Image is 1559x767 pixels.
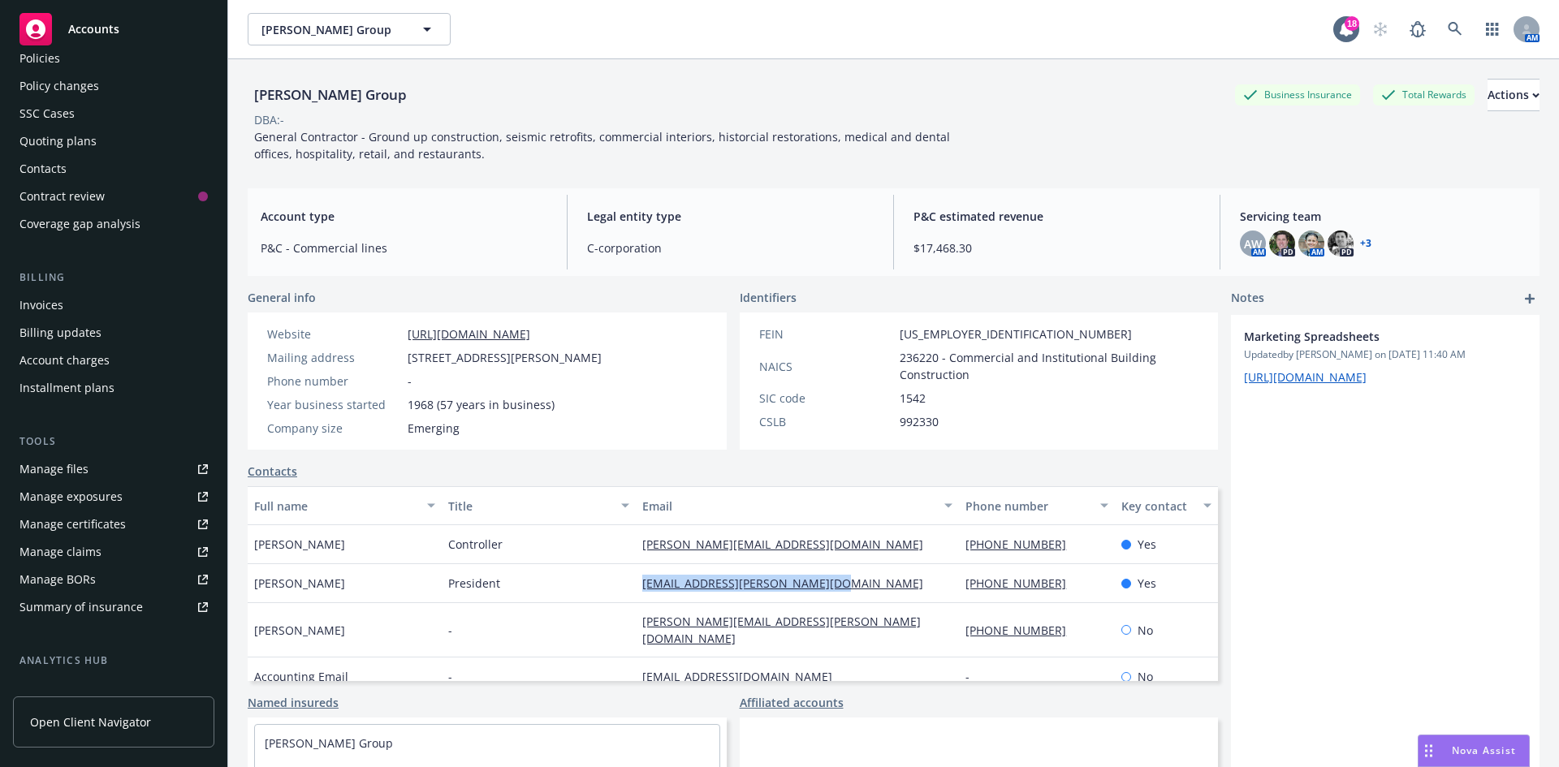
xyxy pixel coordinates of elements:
[30,713,151,730] span: Open Client Navigator
[13,539,214,565] a: Manage claims
[254,111,284,128] div: DBA: -
[13,456,214,482] a: Manage files
[587,239,874,256] span: C-corporation
[19,101,75,127] div: SSC Cases
[13,320,214,346] a: Billing updates
[913,208,1200,225] span: P&C estimated revenue
[408,396,555,413] span: 1968 (57 years in business)
[1328,231,1354,256] img: photo
[261,239,547,256] span: P&C - Commercial lines
[13,101,214,127] a: SSC Cases
[1244,369,1367,385] a: [URL][DOMAIN_NAME]
[19,594,143,620] div: Summary of insurance
[248,486,442,525] button: Full name
[759,390,893,407] div: SIC code
[13,567,214,592] a: Manage BORs
[1235,84,1360,105] div: Business Insurance
[19,539,101,565] div: Manage claims
[19,675,154,701] div: Loss summary generator
[267,349,401,366] div: Mailing address
[13,292,214,318] a: Invoices
[248,84,413,106] div: [PERSON_NAME] Group
[13,594,214,620] a: Summary of insurance
[642,498,935,515] div: Email
[19,45,60,71] div: Policies
[19,347,110,373] div: Account charges
[19,292,63,318] div: Invoices
[1269,231,1295,256] img: photo
[1244,235,1262,252] span: AW
[254,668,348,685] span: Accounting Email
[965,536,1079,552] a: [PHONE_NUMBER]
[13,653,214,669] div: Analytics hub
[965,498,1090,515] div: Phone number
[740,289,797,306] span: Identifiers
[1476,13,1509,45] a: Switch app
[1138,622,1153,639] span: No
[448,536,503,553] span: Controller
[19,156,67,182] div: Contacts
[13,183,214,209] a: Contract review
[1231,315,1540,399] div: Marketing SpreadsheetsUpdatedby [PERSON_NAME] on [DATE] 11:40 AM[URL][DOMAIN_NAME]
[19,211,140,237] div: Coverage gap analysis
[13,45,214,71] a: Policies
[19,320,101,346] div: Billing updates
[1244,347,1527,362] span: Updated by [PERSON_NAME] on [DATE] 11:40 AM
[265,735,393,751] a: [PERSON_NAME] Group
[1138,536,1156,553] span: Yes
[408,420,460,437] span: Emerging
[1520,289,1540,308] a: add
[408,349,602,366] span: [STREET_ADDRESS][PERSON_NAME]
[13,675,214,701] a: Loss summary generator
[1401,13,1434,45] a: Report a Bug
[1345,16,1359,31] div: 18
[1488,79,1540,111] button: Actions
[13,484,214,510] a: Manage exposures
[1418,735,1530,767] button: Nova Assist
[254,622,345,639] span: [PERSON_NAME]
[900,349,1199,383] span: 236220 - Commercial and Institutional Building Construction
[248,289,316,306] span: General info
[13,156,214,182] a: Contacts
[1121,498,1194,515] div: Key contact
[900,413,939,430] span: 992330
[1439,13,1471,45] a: Search
[13,433,214,450] div: Tools
[261,21,402,38] span: [PERSON_NAME] Group
[642,614,921,646] a: [PERSON_NAME][EMAIL_ADDRESS][PERSON_NAME][DOMAIN_NAME]
[1364,13,1397,45] a: Start snowing
[13,6,214,52] a: Accounts
[19,567,96,592] div: Manage BORs
[1373,84,1475,105] div: Total Rewards
[1138,668,1153,685] span: No
[13,511,214,537] a: Manage certificates
[68,23,119,36] span: Accounts
[19,484,123,510] div: Manage exposures
[19,456,89,482] div: Manage files
[448,668,452,685] span: -
[1419,735,1439,766] div: Drag to move
[448,498,611,515] div: Title
[248,13,451,45] button: [PERSON_NAME] Group
[642,669,845,684] a: [EMAIL_ADDRESS][DOMAIN_NAME]
[448,622,452,639] span: -
[913,239,1200,256] span: $17,468.30
[267,396,401,413] div: Year business started
[959,486,1114,525] button: Phone number
[19,375,114,401] div: Installment plans
[759,358,893,375] div: NAICS
[13,73,214,99] a: Policy changes
[13,269,214,286] div: Billing
[1244,328,1484,345] span: Marketing Spreadsheets
[261,208,547,225] span: Account type
[636,486,959,525] button: Email
[642,575,936,591] a: [EMAIL_ADDRESS][PERSON_NAME][DOMAIN_NAME]
[900,325,1132,343] span: [US_EMPLOYER_IDENTIFICATION_NUMBER]
[1452,743,1516,757] span: Nova Assist
[267,373,401,390] div: Phone number
[1115,486,1218,525] button: Key contact
[254,536,345,553] span: [PERSON_NAME]
[267,420,401,437] div: Company size
[267,325,401,343] div: Website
